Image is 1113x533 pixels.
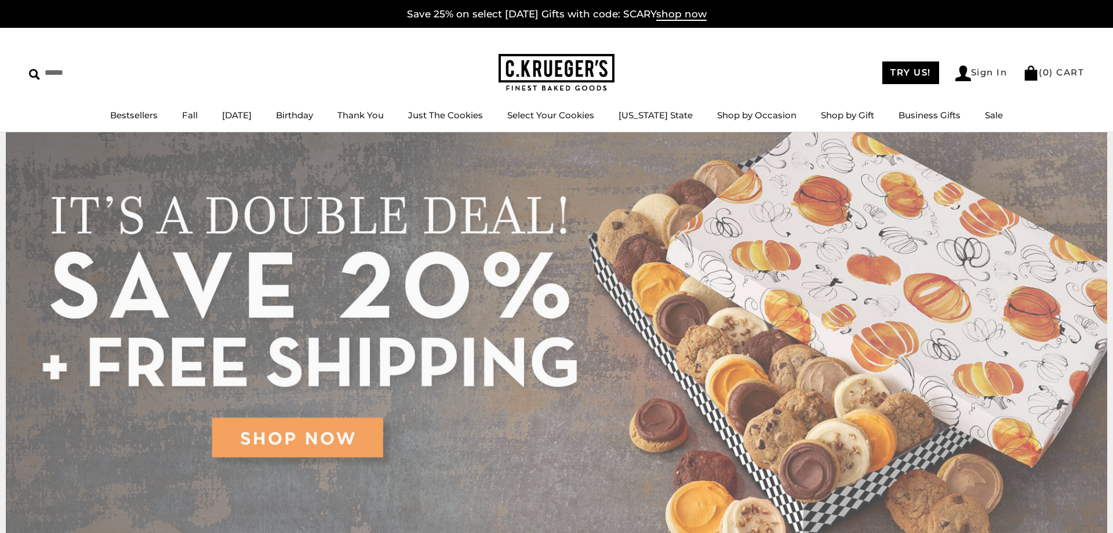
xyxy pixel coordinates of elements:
[717,110,796,121] a: Shop by Occasion
[1023,67,1084,78] a: (0) CART
[619,110,693,121] a: [US_STATE] State
[507,110,594,121] a: Select Your Cookies
[955,66,1007,81] a: Sign In
[1043,67,1050,78] span: 0
[985,110,1003,121] a: Sale
[1023,66,1039,81] img: Bag
[182,110,198,121] a: Fall
[407,8,707,21] a: Save 25% on select [DATE] Gifts with code: SCARYshop now
[955,66,971,81] img: Account
[29,69,40,80] img: Search
[899,110,961,121] a: Business Gifts
[882,61,939,84] a: TRY US!
[29,64,167,82] input: Search
[821,110,874,121] a: Shop by Gift
[337,110,384,121] a: Thank You
[499,54,614,92] img: C.KRUEGER'S
[276,110,313,121] a: Birthday
[408,110,483,121] a: Just The Cookies
[656,8,707,21] span: shop now
[110,110,158,121] a: Bestsellers
[222,110,252,121] a: [DATE]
